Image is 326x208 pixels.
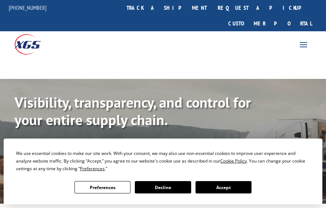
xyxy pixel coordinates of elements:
[220,158,247,164] span: Cookie Policy
[15,93,251,129] b: Visibility, transparency, and control for your entire supply chain.
[4,139,322,204] div: Cookie Consent Prompt
[16,149,310,172] div: We use essential cookies to make our site work. With your consent, we may also use non-essential ...
[223,16,317,31] a: Customer Portal
[80,165,105,172] span: Preferences
[9,4,47,11] a: [PHONE_NUMBER]
[75,181,130,193] button: Preferences
[135,181,191,193] button: Decline
[196,181,251,193] button: Accept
